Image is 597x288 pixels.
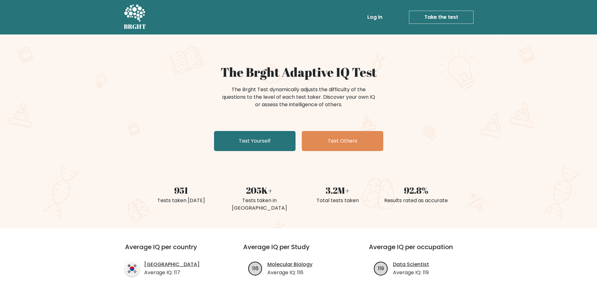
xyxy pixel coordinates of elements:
[302,197,373,204] div: Total tests taken
[125,243,221,258] h3: Average IQ per country
[252,264,259,272] text: 116
[365,11,385,24] a: Log in
[146,65,452,80] h1: The Brght Adaptive IQ Test
[144,269,200,276] p: Average IQ: 117
[378,264,384,272] text: 119
[146,184,217,197] div: 951
[124,3,146,32] a: BRGHT
[224,184,295,197] div: 205K+
[381,184,452,197] div: 92.8%
[381,197,452,204] div: Results rated as accurate
[302,184,373,197] div: 3.2M+
[267,261,312,268] a: Molecular Biology
[124,23,146,30] h5: BRGHT
[302,131,383,151] a: Test Others
[146,197,217,204] div: Tests taken [DATE]
[224,197,295,212] div: Tests taken in [GEOGRAPHIC_DATA]
[125,262,139,276] img: country
[369,243,479,258] h3: Average IQ per occupation
[243,243,354,258] h3: Average IQ per Study
[220,86,377,108] div: The Brght Test dynamically adjusts the difficulty of the questions to the level of each test take...
[214,131,296,151] a: Test Yourself
[267,269,312,276] p: Average IQ: 116
[409,11,474,24] a: Take the test
[393,261,429,268] a: Data Scientist
[393,269,429,276] p: Average IQ: 119
[144,261,200,268] a: [GEOGRAPHIC_DATA]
